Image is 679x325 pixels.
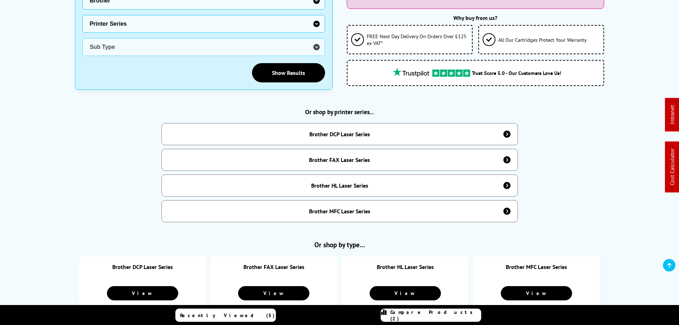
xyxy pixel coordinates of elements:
[112,263,173,270] a: Brother DCP Laser Series
[381,309,481,322] a: Compare Products (2)
[180,312,275,319] span: Recently Viewed (5)
[432,70,470,77] img: trustpilot rating
[347,14,605,21] div: Why buy from us?
[506,263,567,270] a: Brother MFC Laser Series
[377,263,434,270] a: Brother HL Laser Series
[472,70,561,76] span: Trust Score 5.0 - Our Customers Love Us!
[367,33,468,46] span: FREE Next Day Delivery On Orders Over £125 ex VAT*
[370,286,441,300] a: View
[390,68,432,77] img: trustpilot rating
[669,149,676,186] a: Cost Calculator
[75,240,605,249] h2: Or shop by type...
[75,108,605,116] h2: Or shop by printer series...
[252,63,325,82] a: Show Results
[669,105,676,125] a: Intranet
[311,182,368,189] div: Brother HL Laser Series
[309,156,370,163] div: Brother FAX Laser Series
[175,309,276,322] a: Recently Viewed (5)
[107,286,178,300] a: View
[238,286,309,300] a: View
[309,131,370,138] div: Brother DCP Laser Series
[243,263,304,270] a: Brother FAX Laser Series
[498,36,587,43] span: All Our Cartridges Protect Your Warranty
[501,286,572,300] a: View
[390,309,481,322] span: Compare Products (2)
[309,208,370,215] div: Brother MFC Laser Series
